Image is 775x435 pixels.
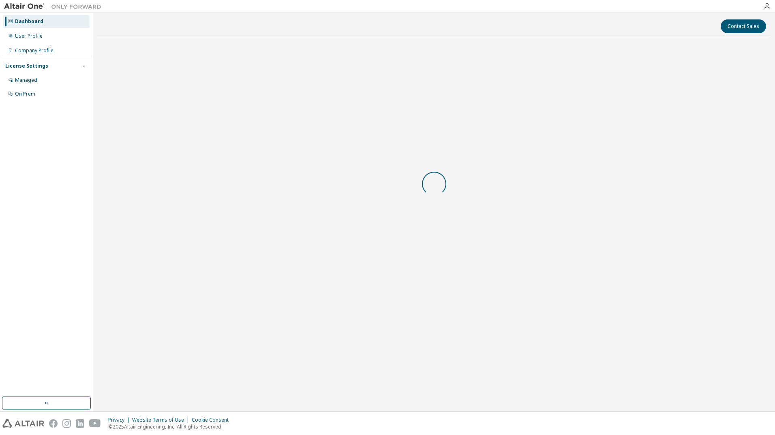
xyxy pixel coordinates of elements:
img: youtube.svg [89,419,101,428]
div: Dashboard [15,18,43,25]
div: Managed [15,77,37,83]
img: Altair One [4,2,105,11]
img: instagram.svg [62,419,71,428]
div: On Prem [15,91,35,97]
div: Website Terms of Use [132,417,192,423]
p: © 2025 Altair Engineering, Inc. All Rights Reserved. [108,423,233,430]
button: Contact Sales [721,19,766,33]
div: License Settings [5,63,48,69]
div: Privacy [108,417,132,423]
div: User Profile [15,33,43,39]
div: Cookie Consent [192,417,233,423]
img: linkedin.svg [76,419,84,428]
div: Company Profile [15,47,54,54]
img: altair_logo.svg [2,419,44,428]
img: facebook.svg [49,419,58,428]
